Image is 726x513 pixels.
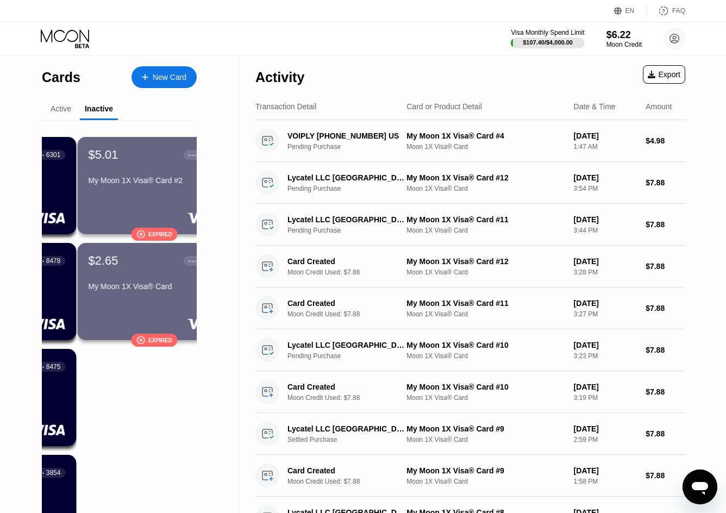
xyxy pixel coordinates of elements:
[646,102,672,111] div: Amount
[574,173,637,182] div: [DATE]
[643,65,685,84] div: Export
[287,268,416,276] div: Moon Credit Used: $7.88
[287,466,406,475] div: Card Created
[646,387,685,396] div: $7.88
[574,268,637,276] div: 3:28 PM
[255,102,316,111] div: Transaction Detail
[88,176,220,185] div: My Moon 1X Visa® Card #2
[406,132,565,140] div: My Moon 1X Visa® Card #4
[287,173,406,182] div: Lycatel LLC [GEOGRAPHIC_DATA] [GEOGRAPHIC_DATA]
[511,29,584,36] div: Visa Monthly Spend Limit
[574,436,637,443] div: 2:59 PM
[523,39,573,46] div: $107.40 / $4,000.00
[646,429,685,438] div: $7.88
[287,478,416,485] div: Moon Credit Used: $7.88
[255,120,685,162] div: VOIPLY [PHONE_NUMBER] USPending PurchaseMy Moon 1X Visa® Card #4Moon 1X Visa® Card[DATE]1:47 AM$4.98
[46,363,61,371] div: 8475
[406,215,565,224] div: My Moon 1X Visa® Card #11
[255,70,304,85] div: Activity
[511,29,584,48] div: Visa Monthly Spend Limit$107.40/$4,000.00
[647,5,685,16] div: FAQ
[51,104,71,113] div: Active
[46,257,61,265] div: 8478
[646,136,685,145] div: $4.98
[574,299,637,308] div: [DATE]
[136,230,145,239] div: 
[606,29,642,48] div: $6.22Moon Credit
[287,257,406,266] div: Card Created
[136,336,145,345] div: 
[255,413,685,455] div: Lycatel LLC [GEOGRAPHIC_DATA] [GEOGRAPHIC_DATA]Settled PurchaseMy Moon 1X Visa® Card #9Moon 1X Vi...
[287,227,416,234] div: Pending Purchase
[255,287,685,329] div: Card CreatedMoon Credit Used: $7.88My Moon 1X Visa® Card #11Moon 1X Visa® Card[DATE]3:27 PM$7.88
[406,185,565,192] div: Moon 1X Visa® Card
[287,436,416,443] div: Settled Purchase
[88,148,118,162] div: $5.01
[406,299,565,308] div: My Moon 1X Visa® Card #11
[255,162,685,204] div: Lycatel LLC [GEOGRAPHIC_DATA] [GEOGRAPHIC_DATA]Pending PurchaseMy Moon 1X Visa® Card #12Moon 1X V...
[406,341,565,349] div: My Moon 1X Visa® Card #10
[406,394,565,402] div: Moon 1X Visa® Card
[287,352,416,360] div: Pending Purchase
[287,383,406,391] div: Card Created
[287,215,406,224] div: Lycatel LLC [GEOGRAPHIC_DATA] [GEOGRAPHIC_DATA]
[42,70,80,85] div: Cards
[574,132,637,140] div: [DATE]
[287,143,416,151] div: Pending Purchase
[648,70,680,79] div: Export
[574,102,616,111] div: Date & Time
[33,365,44,368] div: ● ● ● ●
[148,337,172,343] div: Expired
[287,310,416,318] div: Moon Credit Used: $7.88
[88,254,118,268] div: $2.65
[574,143,637,151] div: 1:47 AM
[646,178,685,187] div: $7.88
[574,394,637,402] div: 3:19 PM
[574,341,637,349] div: [DATE]
[574,185,637,192] div: 3:54 PM
[406,310,565,318] div: Moon 1X Visa® Card
[188,259,199,262] div: ● ● ● ●
[672,7,685,15] div: FAQ
[406,257,565,266] div: My Moon 1X Visa® Card #12
[153,73,186,82] div: New Card
[574,424,637,433] div: [DATE]
[406,383,565,391] div: My Moon 1X Visa® Card #10
[255,371,685,413] div: Card CreatedMoon Credit Used: $7.88My Moon 1X Visa® Card #10Moon 1X Visa® Card[DATE]3:19 PM$7.88
[85,104,113,113] div: Inactive
[287,341,406,349] div: Lycatel LLC [GEOGRAPHIC_DATA] [GEOGRAPHIC_DATA]
[625,7,635,15] div: EN
[574,257,637,266] div: [DATE]
[287,185,416,192] div: Pending Purchase
[406,466,565,475] div: My Moon 1X Visa® Card #9
[606,41,642,48] div: Moon Credit
[574,478,637,485] div: 1:58 PM
[132,66,197,88] div: New Card
[406,436,565,443] div: Moon 1X Visa® Card
[46,151,61,159] div: 6301
[574,466,637,475] div: [DATE]
[606,29,642,41] div: $6.22
[646,262,685,271] div: $7.88
[406,143,565,151] div: Moon 1X Visa® Card
[148,232,172,237] div: Expired
[77,243,231,340] div: $2.65● ● ● ●My Moon 1X Visa® CardExpired
[406,268,565,276] div: Moon 1X Visa® Card
[574,310,637,318] div: 3:27 PM
[46,469,61,477] div: 3854
[406,102,482,111] div: Card or Product Detail
[574,383,637,391] div: [DATE]
[33,471,44,474] div: ● ● ● ●
[255,246,685,287] div: Card CreatedMoon Credit Used: $7.88My Moon 1X Visa® Card #12Moon 1X Visa® Card[DATE]3:28 PM$7.88
[646,304,685,312] div: $7.88
[77,137,231,234] div: $5.01● ● ● ●My Moon 1X Visa® Card #2Expired
[287,394,416,402] div: Moon Credit Used: $7.88
[188,153,199,157] div: ● ● ● ●
[646,471,685,480] div: $7.88
[287,132,406,140] div: VOIPLY [PHONE_NUMBER] US
[255,204,685,246] div: Lycatel LLC [GEOGRAPHIC_DATA] [GEOGRAPHIC_DATA]Pending PurchaseMy Moon 1X Visa® Card #11Moon 1X V...
[683,470,717,504] iframe: Button to launch messaging window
